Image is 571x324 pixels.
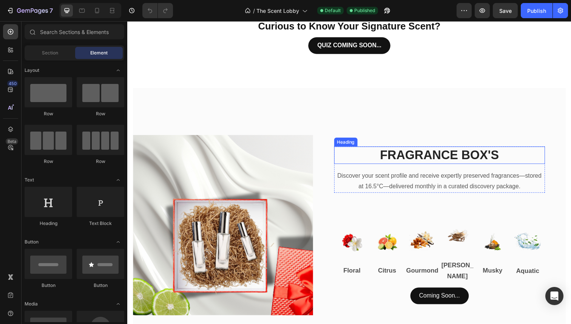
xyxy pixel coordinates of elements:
[298,275,340,286] p: Coming Soon...
[212,250,247,261] p: Floral
[90,50,108,56] span: Element
[521,3,552,18] button: Publish
[283,208,319,244] img: Alt image
[25,110,72,117] div: Row
[320,244,354,267] p: [PERSON_NAME]
[211,128,427,146] h2: FRAGRANCE BOX'S
[77,158,124,165] div: Row
[112,64,124,76] span: Toggle open
[545,287,563,305] div: Open Intercom Messenger
[354,7,375,14] span: Published
[248,250,282,261] p: Citrus
[25,24,124,39] input: Search Sections & Elements
[25,220,72,227] div: Heading
[6,138,18,144] div: Beta
[3,3,56,18] button: 7
[25,282,72,289] div: Button
[112,174,124,186] span: Toggle open
[25,301,38,307] span: Media
[25,239,39,245] span: Button
[289,272,349,289] button: <p>Coming Soon...</p>
[77,282,124,289] div: Button
[253,7,255,15] span: /
[77,110,124,117] div: Row
[493,3,518,18] button: Save
[112,298,124,310] span: Toggle open
[356,250,390,261] p: Musky
[392,250,426,262] p: Aquatic
[325,7,341,14] span: Default
[77,220,124,227] div: Text Block
[49,6,53,15] p: 7
[112,236,124,248] span: Toggle open
[391,203,427,249] img: gempages_543319966791762852-797754fa-32f2-46e0-88c1-bcc84cbacb29.svg
[25,158,72,165] div: Row
[127,21,571,324] iframe: Design area
[256,7,299,15] span: The Scent Lobby
[25,177,34,183] span: Text
[319,203,355,239] img: Alt image
[142,3,173,18] div: Undo/Redo
[213,120,233,127] div: Heading
[247,208,283,244] img: Alt image
[284,250,318,261] p: Gourmond
[499,8,512,14] span: Save
[211,208,247,244] img: Alt image
[212,153,426,175] p: Discover your scent profile and receive expertly preserved fragrances—stored at 16.5°C—delivered ...
[25,67,39,74] span: Layout
[527,7,546,15] div: Publish
[355,208,391,244] img: Alt image
[42,50,58,56] span: Section
[7,81,18,87] div: 450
